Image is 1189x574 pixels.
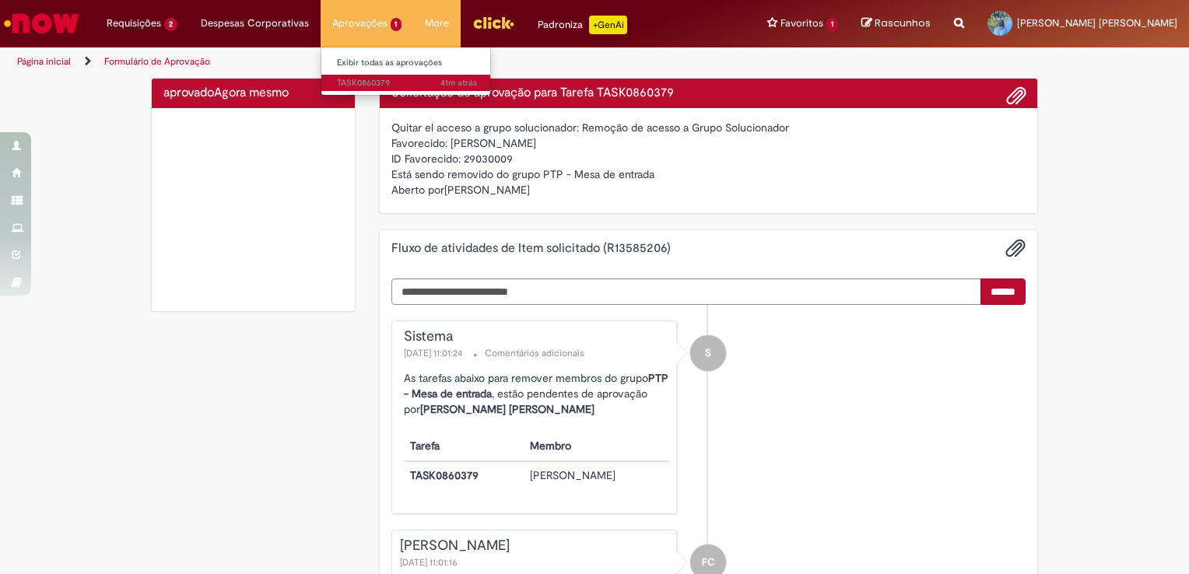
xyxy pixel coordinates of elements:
[214,85,289,100] span: Agora mesmo
[107,16,161,31] span: Requisições
[404,432,524,461] th: Tarefa
[391,242,671,256] h2: Fluxo de atividades de Item solicitado (R13585206) Histórico de tíquete
[391,182,444,198] label: Aberto por
[400,556,461,569] span: [DATE] 11:01:16
[404,347,466,359] span: [DATE] 11:01:24
[705,334,711,372] span: S
[404,371,668,401] b: PTP - Mesa de entrada
[404,329,669,345] div: Sistema
[2,8,82,39] img: ServiceNow
[391,120,1026,135] div: Quitar el acceso a grupo solucionador: Remoção de acesso a Grupo Solucionador
[163,86,343,100] h4: aprovado
[404,370,669,490] p: As tarefas abaixo para remover membros do grupo , estão pendentes de aprovação por
[425,16,449,31] span: More
[538,16,627,34] div: Padroniza
[391,166,1026,182] div: Está sendo removido do grupo PTP - Mesa de entrada
[1005,238,1026,258] button: Adicionar anexos
[391,182,1026,201] div: [PERSON_NAME]
[391,151,1026,166] div: ID Favorecido: 29030009
[337,77,477,89] span: TASK0860379
[440,77,477,89] time: 01/10/2025 11:01:20
[861,16,931,31] a: Rascunhos
[391,135,1026,151] div: Favorecido: [PERSON_NAME]
[472,11,514,34] img: click_logo_yellow_360x200.png
[780,16,823,31] span: Favoritos
[875,16,931,30] span: Rascunhos
[321,75,493,92] a: Aberto TASK0860379 :
[164,18,177,31] span: 2
[12,47,781,76] ul: Trilhas de página
[440,77,477,89] span: 41m atrás
[321,54,493,72] a: Exibir todas as aprovações
[524,461,669,490] td: [PERSON_NAME]
[524,432,669,461] th: Membro
[163,120,343,299] img: sucesso_1.gif
[1017,16,1177,30] span: [PERSON_NAME] [PERSON_NAME]
[332,16,388,31] span: Aprovações
[826,18,838,31] span: 1
[321,47,492,96] ul: Aprovações
[214,85,289,100] time: 01/10/2025 11:42:39
[690,335,726,371] div: System
[400,538,669,554] div: [PERSON_NAME]
[17,55,71,68] a: Página inicial
[485,347,584,360] small: Comentários adicionais
[404,461,524,490] th: TASK0860379
[589,16,627,34] p: +GenAi
[201,16,309,31] span: Despesas Corporativas
[104,55,210,68] a: Formulário de Aprovação
[420,402,594,416] b: [PERSON_NAME] [PERSON_NAME]
[391,18,402,31] span: 1
[391,278,982,305] textarea: Digite sua mensagem aqui...
[391,86,1026,100] h4: Solicitação de aprovação para Tarefa TASK0860379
